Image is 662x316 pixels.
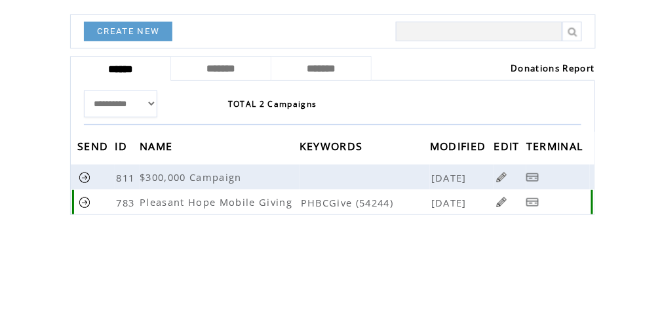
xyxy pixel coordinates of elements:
[228,98,317,109] span: TOTAL 2 Campaigns
[430,136,490,160] span: MODIFIED
[140,170,245,184] span: $300,000 Campaign
[301,196,429,209] span: PHBCGive (54244)
[140,142,176,149] a: NAME
[300,142,366,149] a: KEYWORDS
[116,196,138,209] span: 783
[140,195,296,208] span: Pleasant Hope Mobile Giving
[140,136,176,160] span: NAME
[300,136,366,160] span: KEYWORDS
[77,136,111,160] span: SEND
[430,142,490,149] a: MODIFIED
[115,142,130,149] a: ID
[511,62,595,74] a: Donations Report
[526,136,587,160] span: TERMINAL
[116,171,138,184] span: 811
[431,171,470,184] span: [DATE]
[431,196,470,209] span: [DATE]
[115,136,130,160] span: ID
[84,22,172,41] a: CREATE NEW
[494,136,523,160] span: EDIT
